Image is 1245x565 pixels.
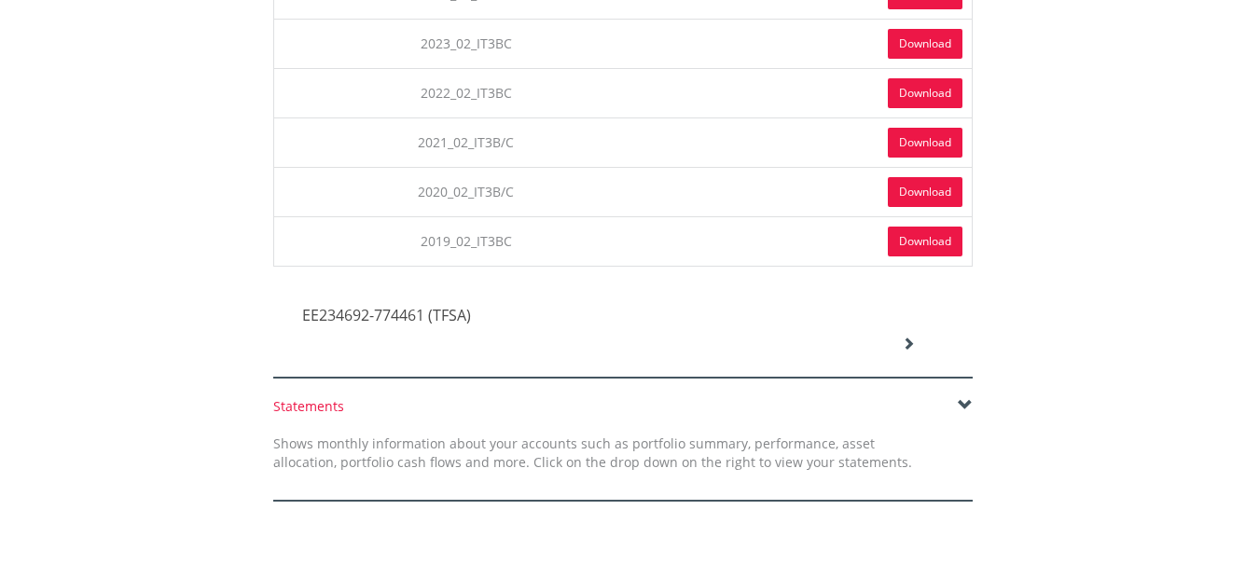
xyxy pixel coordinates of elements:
span: EE234692-774461 (TFSA) [302,305,471,325]
a: Download [888,78,962,108]
td: 2019_02_IT3BC [273,216,658,266]
div: Shows monthly information about your accounts such as portfolio summary, performance, asset alloc... [259,434,926,472]
a: Download [888,29,962,59]
a: Download [888,177,962,207]
td: 2020_02_IT3B/C [273,167,658,216]
td: 2023_02_IT3BC [273,19,658,68]
div: Statements [273,397,973,416]
a: Download [888,128,962,158]
td: 2022_02_IT3BC [273,68,658,117]
td: 2021_02_IT3B/C [273,117,658,167]
a: Download [888,227,962,256]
